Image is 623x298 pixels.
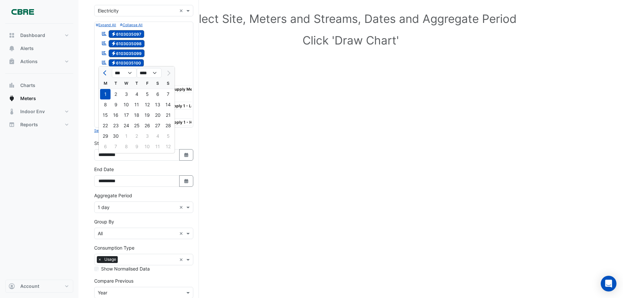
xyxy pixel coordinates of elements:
[100,131,111,141] div: Monday, September 29, 2025
[111,99,121,110] div: Tuesday, September 9, 2025
[111,31,116,36] fa-icon: Electricity
[121,78,131,89] div: W
[94,166,114,173] label: End Date
[20,283,39,289] span: Account
[20,82,35,89] span: Charts
[163,89,173,99] div: Sunday, September 7, 2025
[152,120,163,131] div: 27
[112,68,137,78] select: Select month
[163,120,173,131] div: Sunday, September 28, 2025
[9,58,15,65] app-icon: Actions
[111,110,121,120] div: 16
[111,89,121,99] div: Tuesday, September 2, 2025
[100,99,111,110] div: Monday, September 8, 2025
[5,42,73,55] button: Alerts
[121,99,131,110] div: Wednesday, September 10, 2025
[131,120,142,131] div: Thursday, September 25, 2025
[121,110,131,120] div: Wednesday, September 17, 2025
[152,89,163,99] div: Saturday, September 6, 2025
[100,89,111,99] div: Monday, September 1, 2025
[131,99,142,110] div: Thursday, September 11, 2025
[121,120,131,131] div: 24
[100,120,111,131] div: 22
[109,30,145,38] span: 6103035097
[163,120,173,131] div: 28
[20,45,34,52] span: Alerts
[5,55,73,68] button: Actions
[101,31,107,36] fa-icon: Reportable
[142,78,152,89] div: F
[97,256,103,263] span: ×
[96,23,116,27] small: Expand All
[142,99,152,110] div: Friday, September 12, 2025
[111,120,121,131] div: 23
[601,276,616,291] div: Open Intercom Messenger
[111,131,121,141] div: 30
[5,92,73,105] button: Meters
[121,99,131,110] div: 10
[131,78,142,89] div: T
[152,120,163,131] div: Saturday, September 27, 2025
[179,256,185,263] span: Clear
[142,120,152,131] div: Friday, September 26, 2025
[142,89,152,99] div: Friday, September 5, 2025
[94,140,116,147] label: Start Date
[152,99,163,110] div: 13
[5,280,73,293] button: Account
[111,61,116,65] fa-icon: Electricity
[5,79,73,92] button: Charts
[109,49,145,57] span: 6103035099
[100,89,111,99] div: 1
[9,108,15,115] app-icon: Indoor Env
[179,7,185,14] span: Clear
[94,192,132,199] label: Aggregate Period
[111,41,116,46] fa-icon: Electricity
[152,99,163,110] div: Saturday, September 13, 2025
[96,22,116,28] button: Expand All
[94,277,133,284] label: Compare Previous
[105,12,597,26] h1: Select Site, Meters and Streams, Dates and Aggregate Period
[142,110,152,120] div: 19
[121,89,131,99] div: Wednesday, September 3, 2025
[142,99,152,110] div: 12
[20,121,38,128] span: Reports
[111,120,121,131] div: Tuesday, September 23, 2025
[120,23,143,27] small: Collapse All
[5,118,73,131] button: Reports
[163,99,173,110] div: Sunday, September 14, 2025
[131,110,142,120] div: 18
[152,110,163,120] div: Saturday, September 20, 2025
[94,128,124,133] button: Select Reportable
[20,32,45,39] span: Dashboard
[94,244,134,251] label: Consumption Type
[163,110,173,120] div: Sunday, September 21, 2025
[163,78,173,89] div: S
[111,131,121,141] div: Tuesday, September 30, 2025
[111,51,116,56] fa-icon: Electricity
[100,99,111,110] div: 8
[142,110,152,120] div: Friday, September 19, 2025
[9,45,15,52] app-icon: Alerts
[9,95,15,102] app-icon: Meters
[131,120,142,131] div: 25
[142,89,152,99] div: 5
[111,99,121,110] div: 9
[131,110,142,120] div: Thursday, September 18, 2025
[183,178,189,184] fa-icon: Select Date
[142,120,152,131] div: 26
[103,256,118,263] span: Usage
[109,59,144,67] span: 6103035100
[121,120,131,131] div: Wednesday, September 24, 2025
[105,33,597,47] h1: Click 'Draw Chart'
[101,68,109,78] button: Previous month
[9,121,15,128] app-icon: Reports
[101,41,107,46] fa-icon: Reportable
[152,110,163,120] div: 20
[100,78,111,89] div: M
[20,58,38,65] span: Actions
[120,22,143,28] button: Collapse All
[152,89,163,99] div: 6
[111,78,121,89] div: T
[121,89,131,99] div: 3
[152,78,163,89] div: S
